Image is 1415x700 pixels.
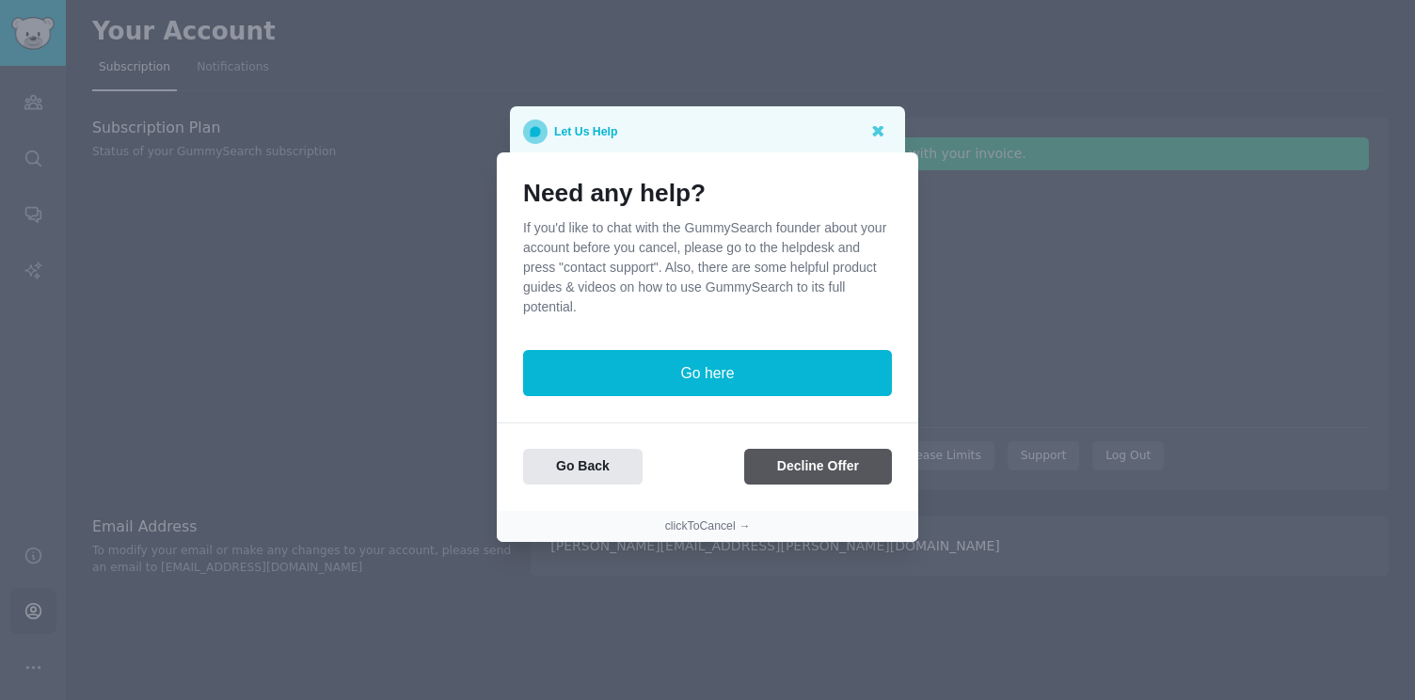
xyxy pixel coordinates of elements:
button: Go here [523,350,892,396]
button: clickToCancel → [665,518,751,535]
p: If you'd like to chat with the GummySearch founder about your account before you cancel, please g... [523,218,892,317]
p: Let Us Help [554,119,617,144]
button: Go Back [523,449,643,485]
h1: Need any help? [523,179,892,209]
button: Decline Offer [744,449,892,485]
